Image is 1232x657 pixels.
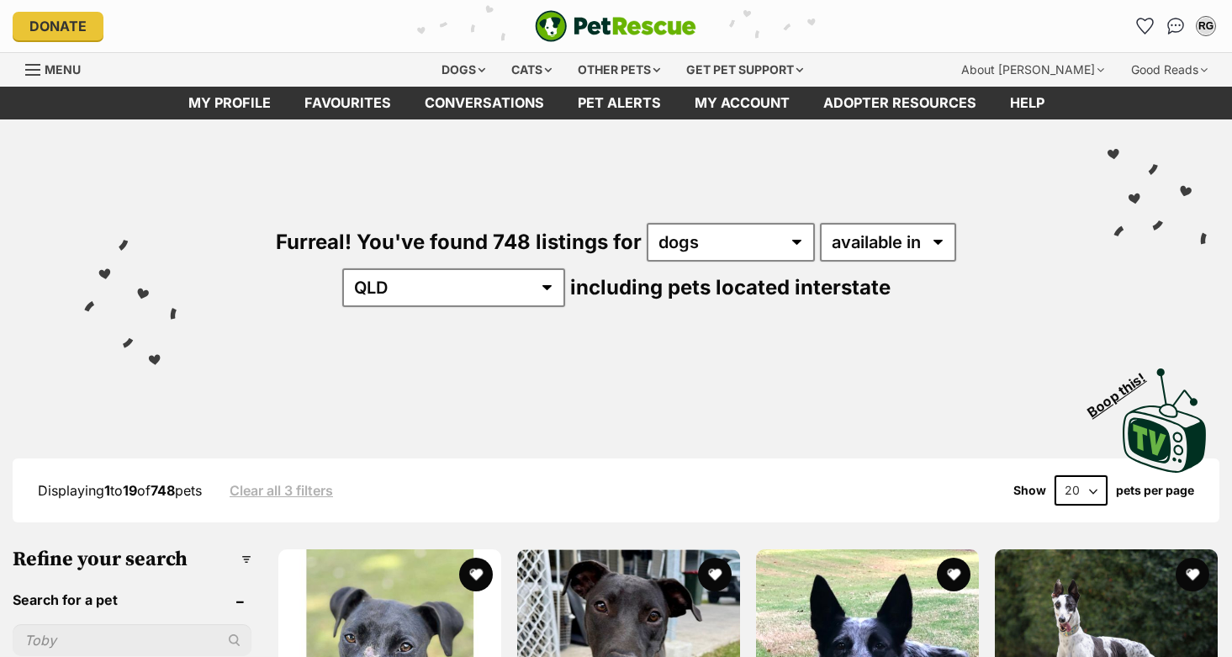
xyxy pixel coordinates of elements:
[937,558,970,591] button: favourite
[1167,18,1185,34] img: chat-41dd97257d64d25036548639549fe6c8038ab92f7586957e7f3b1b290dea8141.svg
[500,53,563,87] div: Cats
[1119,53,1219,87] div: Good Reads
[1123,368,1207,473] img: PetRescue TV logo
[123,482,137,499] strong: 19
[276,230,642,254] span: Furreal! You've found 748 listings for
[13,548,251,571] h3: Refine your search
[1123,353,1207,476] a: Boop this!
[535,10,696,42] img: logo-e224e6f780fb5917bec1dbf3a21bbac754714ae5b6737aabdf751b685950b380.svg
[151,482,175,499] strong: 748
[104,482,110,499] strong: 1
[430,53,497,87] div: Dogs
[230,483,333,498] a: Clear all 3 filters
[45,62,81,77] span: Menu
[1192,13,1219,40] button: My account
[678,87,806,119] a: My account
[288,87,408,119] a: Favourites
[1013,484,1046,497] span: Show
[674,53,815,87] div: Get pet support
[570,275,891,299] span: including pets located interstate
[1132,13,1159,40] a: Favourites
[1176,558,1209,591] button: favourite
[698,558,732,591] button: favourite
[949,53,1116,87] div: About [PERSON_NAME]
[806,87,993,119] a: Adopter resources
[566,53,672,87] div: Other pets
[13,624,251,656] input: Toby
[1116,484,1194,497] label: pets per page
[408,87,561,119] a: conversations
[1198,18,1214,34] div: RG
[1162,13,1189,40] a: Conversations
[993,87,1061,119] a: Help
[38,482,202,499] span: Displaying to of pets
[13,12,103,40] a: Donate
[459,558,493,591] button: favourite
[561,87,678,119] a: Pet alerts
[1085,359,1162,420] span: Boop this!
[172,87,288,119] a: My profile
[1132,13,1219,40] ul: Account quick links
[25,53,93,83] a: Menu
[535,10,696,42] a: PetRescue
[13,592,251,607] header: Search for a pet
